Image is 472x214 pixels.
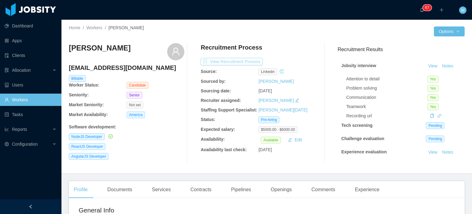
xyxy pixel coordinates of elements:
[346,76,427,82] div: Attention to detail
[285,136,305,143] button: icon: editEdit
[426,63,439,68] a: View
[102,181,137,198] div: Documents
[427,85,439,92] span: Yes
[86,25,102,30] a: Workers
[434,26,465,36] button: Optionsicon: down
[186,181,216,198] div: Contracts
[226,181,256,198] div: Pipelines
[105,25,106,30] span: /
[127,111,145,118] span: America
[341,63,376,68] strong: Jobsity interview
[107,134,113,139] a: icon: check-circle
[69,75,86,82] span: Billable
[258,147,272,152] span: [DATE]
[12,127,27,132] span: Reports
[258,79,294,84] a: [PERSON_NAME]
[427,94,439,101] span: Yes
[258,98,294,103] a: [PERSON_NAME]
[346,103,427,110] div: Teamwork
[83,25,84,30] span: /
[427,76,439,83] span: Yes
[420,8,424,12] i: icon: bell
[201,43,262,52] h4: Recruitment Process
[427,5,429,11] p: 7
[341,149,387,154] strong: Experience evaluation
[280,69,284,74] i: icon: history
[108,25,144,30] span: [PERSON_NAME]
[127,102,143,108] span: Not set
[201,117,215,122] b: Status:
[171,47,180,56] i: icon: user
[201,88,231,93] b: Sourcing date:
[423,5,431,11] sup: 67
[439,149,456,156] button: Notes
[258,116,279,123] span: Pre-hiring
[430,113,434,119] div: Copy
[426,122,444,129] span: Pending
[69,181,92,198] div: Profile
[350,181,384,198] div: Experience
[425,5,427,11] p: 6
[201,127,235,132] b: Expected salary:
[346,85,427,91] div: Problem solving
[69,102,104,107] b: Market Seniority:
[5,34,57,47] a: icon: appstoreApps
[258,88,272,93] span: [DATE]
[266,181,297,198] div: Openings
[69,92,89,97] b: Seniority:
[201,59,263,64] a: icon: exportView Recruitment Process
[127,92,142,99] span: Senior
[69,124,116,129] b: Software development :
[307,181,340,198] div: Comments
[427,103,439,110] span: Yes
[69,43,131,53] h3: [PERSON_NAME]
[341,123,373,128] strong: Tech screening
[439,8,444,12] i: icon: plus
[69,63,184,72] h4: [EMAIL_ADDRESS][DOMAIN_NAME]
[258,126,297,133] span: $5000.00 - $6000.00
[5,79,57,91] a: icon: robotUsers
[295,98,299,103] i: icon: edit
[346,113,427,119] div: Recording url
[69,112,108,117] b: Market Availability:
[426,135,444,142] span: Pending
[201,107,257,112] b: Staffing Support Specialist:
[5,68,9,72] i: icon: solution
[127,82,148,89] span: Candidate
[5,94,57,106] a: icon: userWorkers
[69,153,108,160] span: AngularJS Developer
[338,46,465,53] h3: Recruitment Results
[201,79,226,84] b: Sourced by:
[5,49,57,62] a: icon: auditClients
[346,94,427,101] div: Communication
[69,83,99,87] b: Worker Status:
[201,137,225,142] b: Availability:
[258,107,307,112] a: [PERSON_NAME][DATE]
[430,114,434,118] i: icon: copy
[461,6,465,14] span: M
[147,181,175,198] div: Services
[201,98,241,103] b: Recruiter assigned:
[439,163,456,170] button: Notes
[426,150,439,155] a: View
[69,133,105,140] span: NodeJS Developer
[5,108,57,121] a: icon: profileTasks
[5,20,57,32] a: icon: pie-chartDashboard
[108,134,113,139] i: icon: check-circle
[201,147,247,152] b: Availability last check:
[437,113,442,118] a: icon: link
[69,143,105,150] span: ReactJS Developer
[5,127,9,131] i: icon: line-chart
[201,58,263,65] button: icon: exportView Recruitment Process
[439,63,456,70] button: Notes
[5,142,9,146] i: icon: setting
[69,25,80,30] a: Home
[341,136,384,141] strong: Challenge evaluation
[12,142,37,147] span: Configuration
[258,68,277,75] span: linkedin
[12,68,31,73] span: Allocation
[201,69,217,74] b: Source:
